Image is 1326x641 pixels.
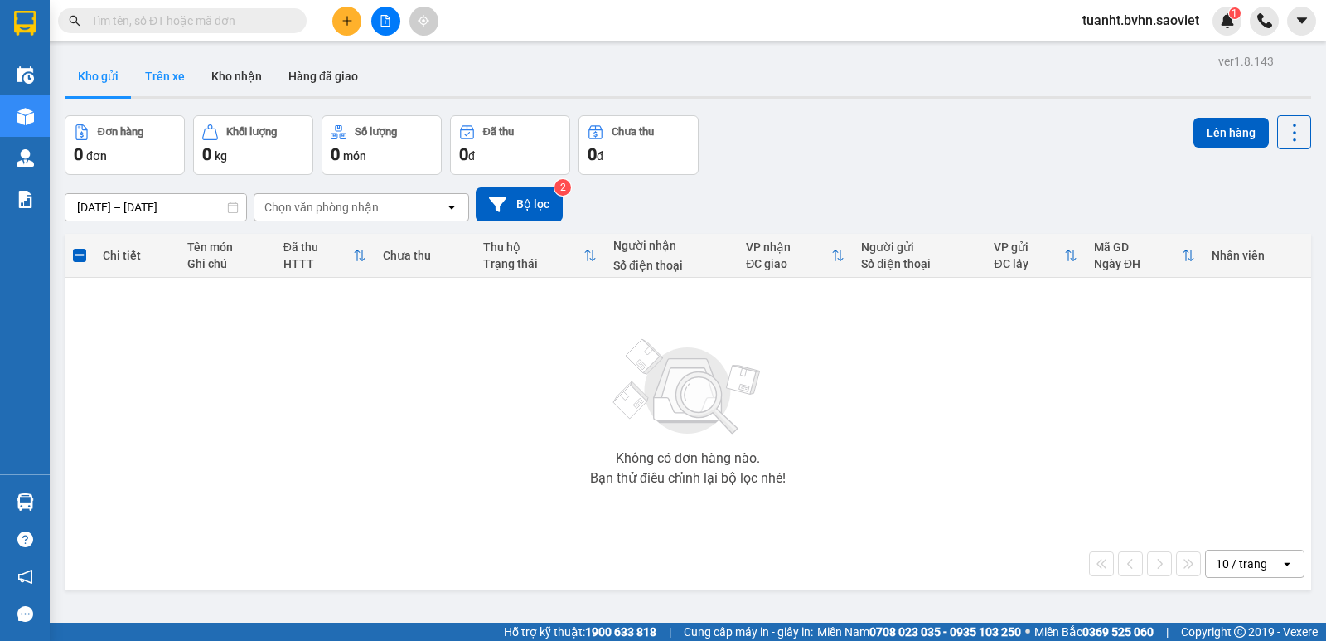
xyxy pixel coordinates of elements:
strong: 0369 525 060 [1082,625,1154,639]
div: Mã GD [1094,240,1182,254]
span: 1 [1232,7,1237,19]
th: Toggle SortBy [475,234,605,278]
span: ⚪️ [1025,629,1030,635]
th: Toggle SortBy [985,234,1085,278]
span: 0 [74,144,83,164]
div: ĐC giao [746,257,831,270]
div: Thu hộ [483,240,583,254]
div: Đã thu [483,126,514,138]
div: Chưa thu [612,126,654,138]
button: Chưa thu0đ [578,115,699,175]
span: 0 [202,144,211,164]
img: warehouse-icon [17,149,34,167]
sup: 2 [554,179,571,196]
button: Kho gửi [65,56,132,96]
button: caret-down [1287,7,1316,36]
div: Chi tiết [103,249,171,262]
span: search [69,15,80,27]
span: aim [418,15,429,27]
img: phone-icon [1257,13,1272,28]
div: Người gửi [861,240,977,254]
span: 0 [459,144,468,164]
span: đơn [86,149,107,163]
button: Lên hàng [1193,118,1269,148]
span: kg [215,149,227,163]
div: Nhân viên [1212,249,1303,262]
sup: 1 [1229,7,1241,19]
th: Toggle SortBy [1086,234,1203,278]
div: Chưa thu [383,249,466,262]
img: icon-new-feature [1220,13,1235,28]
th: Toggle SortBy [275,234,375,278]
img: warehouse-icon [17,493,34,511]
span: món [343,149,366,163]
div: Trạng thái [483,257,583,270]
span: Miền Bắc [1034,623,1154,641]
th: Toggle SortBy [738,234,853,278]
div: Đã thu [283,240,354,254]
button: Số lượng0món [322,115,442,175]
button: plus [332,7,361,36]
div: Số điện thoại [861,257,977,270]
div: Khối lượng [226,126,277,138]
div: Đơn hàng [98,126,143,138]
button: Kho nhận [198,56,275,96]
button: Bộ lọc [476,187,563,221]
span: đ [597,149,603,163]
input: Tìm tên, số ĐT hoặc mã đơn [91,12,287,30]
div: Tên món [187,240,267,254]
svg: open [445,201,458,214]
span: tuanht.bvhn.saoviet [1069,10,1212,31]
div: VP gửi [994,240,1063,254]
input: Select a date range. [65,194,246,221]
button: Trên xe [132,56,198,96]
span: đ [468,149,475,163]
div: Bạn thử điều chỉnh lại bộ lọc nhé! [590,472,786,485]
span: Hỗ trợ kỹ thuật: [504,623,656,641]
span: Cung cấp máy in - giấy in: [684,623,813,641]
div: Không có đơn hàng nào. [616,452,760,465]
button: aim [409,7,438,36]
img: solution-icon [17,191,34,208]
img: svg+xml;base64,PHN2ZyBjbGFzcz0ibGlzdC1wbHVnX19zdmciIHhtbG5zPSJodHRwOi8vd3d3LnczLm9yZy8yMDAwL3N2Zy... [605,329,771,445]
button: Hàng đã giao [275,56,371,96]
button: Khối lượng0kg [193,115,313,175]
button: Đã thu0đ [450,115,570,175]
span: 0 [588,144,597,164]
span: message [17,606,33,622]
strong: 1900 633 818 [585,625,656,639]
img: logo-vxr [14,11,36,36]
div: Ghi chú [187,257,267,270]
span: notification [17,569,33,585]
span: plus [341,15,353,27]
div: Số lượng [355,126,397,138]
button: Đơn hàng0đơn [65,115,185,175]
span: caret-down [1295,13,1309,28]
div: 10 / trang [1216,556,1267,572]
div: HTTT [283,257,354,270]
svg: open [1280,557,1294,571]
div: Người nhận [613,239,729,252]
span: question-circle [17,532,33,547]
img: warehouse-icon [17,108,34,125]
span: copyright [1234,626,1246,638]
div: ĐC lấy [994,257,1063,270]
span: Miền Nam [817,623,1021,641]
div: ver 1.8.143 [1218,52,1274,70]
span: | [669,623,671,641]
div: Số điện thoại [613,259,729,272]
strong: 0708 023 035 - 0935 103 250 [869,625,1021,639]
div: Chọn văn phòng nhận [264,199,379,216]
span: 0 [331,144,340,164]
div: Ngày ĐH [1094,257,1182,270]
span: | [1166,623,1169,641]
div: VP nhận [746,240,831,254]
img: warehouse-icon [17,66,34,84]
span: file-add [380,15,391,27]
button: file-add [371,7,400,36]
